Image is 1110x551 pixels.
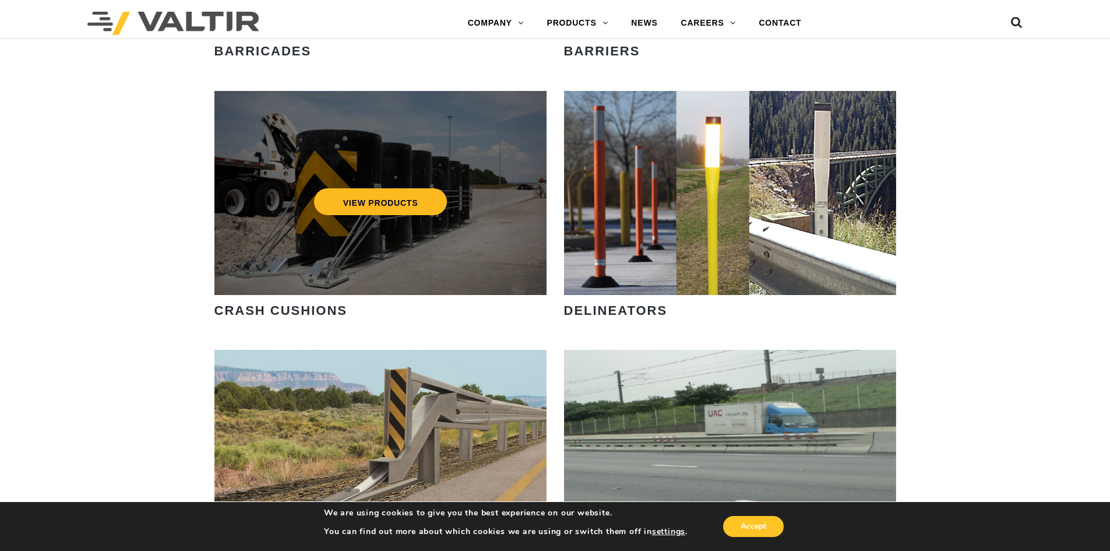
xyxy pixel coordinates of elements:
a: VIEW PRODUCTS [313,188,447,215]
a: COMPANY [456,12,535,35]
p: We are using cookies to give you the best experience on our website. [324,508,688,518]
strong: BARRIERS [564,44,640,58]
a: NEWS [619,12,669,35]
p: You can find out more about which cookies we are using or switch them off in . [324,527,688,537]
a: PRODUCTS [535,12,620,35]
a: CAREERS [669,12,748,35]
img: Valtir [87,12,259,35]
strong: DELINEATORS [564,303,668,318]
button: settings [652,527,685,537]
strong: BARRICADES [214,44,312,58]
button: Accept [723,516,784,537]
a: CONTACT [747,12,813,35]
strong: CRASH CUSHIONS [214,303,347,318]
